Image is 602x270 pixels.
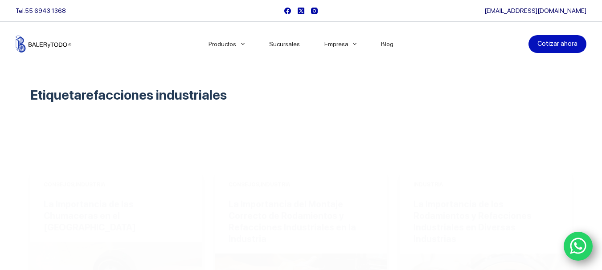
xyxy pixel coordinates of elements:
a: La Importancia de las Chumaceras en el [GEOGRAPHIC_DATA] [44,199,136,233]
a: Consejos [44,181,74,188]
a: Industria [261,181,290,188]
a: Industria [76,181,105,188]
a: Facebook [284,8,291,14]
a: La Importancia del Montaje Correcto de Rodamientos y Refacciones Industriales en la Industria [229,199,356,244]
a: 55 6943 1368 [25,7,66,14]
h1: refacciones industriales [30,85,572,105]
a: Cotizar ahora [528,35,586,53]
a: [EMAIL_ADDRESS][DOMAIN_NAME] [484,7,586,14]
a: Consejos [229,181,259,188]
a: WhatsApp [564,232,593,261]
li: , [229,181,290,189]
span: Tel. [16,7,66,14]
a: La Importancia de los Rodamientos y Refacciones Industriales en Diversas Industrias [414,199,532,244]
a: Instagram [311,8,318,14]
a: X (Twitter) [298,8,304,14]
nav: Menu Principal [196,22,406,66]
a: Industria [414,181,443,188]
li: , [44,181,105,189]
span: Etiqueta [30,87,82,103]
img: Balerytodo [16,36,71,52]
